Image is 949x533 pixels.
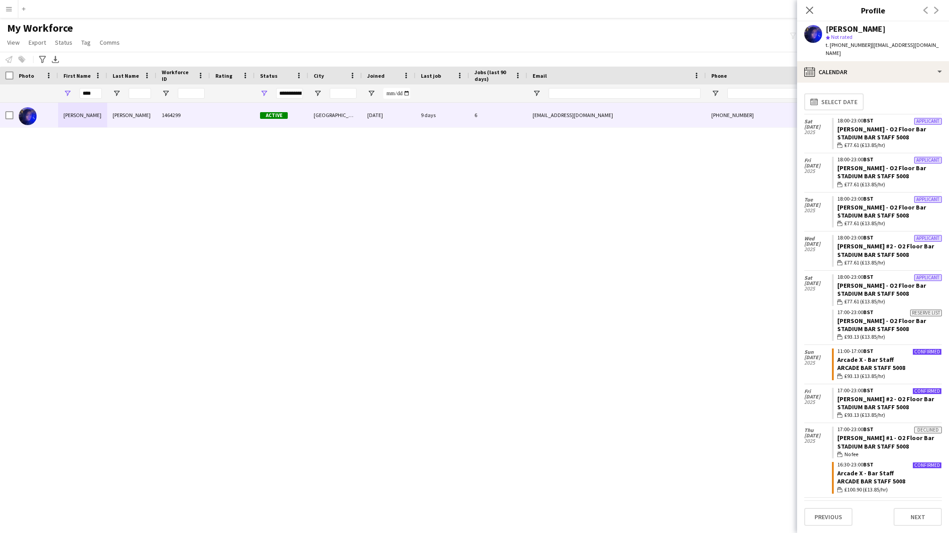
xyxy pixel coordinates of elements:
[837,348,942,354] div: 11:00-17:00
[914,427,942,433] div: Declined
[100,38,120,46] span: Comms
[129,88,151,99] input: Last Name Filter Input
[113,72,139,79] span: Last Name
[367,72,385,79] span: Joined
[55,38,72,46] span: Status
[260,89,268,97] button: Open Filter Menu
[804,236,832,241] span: Wed
[527,103,706,127] div: [EMAIL_ADDRESS][DOMAIN_NAME]
[844,372,885,380] span: £93.13 (£13.85/hr)
[804,399,832,405] span: 2025
[912,348,942,355] div: Confirmed
[804,202,832,208] span: [DATE]
[837,356,894,364] a: Arcade X - Bar Staff
[474,69,511,82] span: Jobs (last 90 days)
[837,364,942,372] div: Arcade Bar Staff 5008
[19,107,37,125] img: Rita Kamara
[844,219,885,227] span: £77.61 (£13.85/hr)
[914,118,942,125] div: Applicant
[844,411,885,419] span: £93.13 (£13.85/hr)
[863,461,873,468] span: BST
[844,259,885,267] span: £77.61 (£13.85/hr)
[826,25,886,33] div: [PERSON_NAME]
[416,103,469,127] div: 9 days
[837,442,942,450] div: Stadium Bar Staff 5008
[533,72,547,79] span: Email
[837,395,934,403] a: [PERSON_NAME] #2 - O2 Floor Bar
[844,486,888,494] span: £100.90 (£13.85/hr)
[837,434,934,442] a: [PERSON_NAME] #1 - O2 Floor Bar
[7,38,20,46] span: View
[113,89,121,97] button: Open Filter Menu
[837,164,926,172] a: [PERSON_NAME] - O2 Floor Bar
[80,88,102,99] input: First Name Filter Input
[804,508,852,526] button: Previous
[837,462,942,467] div: 16:30-23:00
[837,133,942,141] div: Stadium Bar Staff 5008
[912,462,942,469] div: Confirmed
[804,428,832,433] span: Thu
[837,427,942,432] div: 17:00-23:00
[837,172,942,180] div: Stadium Bar Staff 5008
[711,89,719,97] button: Open Filter Menu
[804,119,832,124] span: Sat
[837,235,942,240] div: 18:00-23:00
[29,38,46,46] span: Export
[844,450,858,458] span: No fee
[178,88,205,99] input: Workforce ID Filter Input
[914,196,942,203] div: Applicant
[330,88,357,99] input: City Filter Input
[58,103,107,127] div: [PERSON_NAME]
[804,360,832,365] span: 2025
[314,72,324,79] span: City
[260,112,288,119] span: Active
[863,117,873,124] span: BST
[711,72,727,79] span: Phone
[863,195,873,202] span: BST
[50,54,61,65] app-action-btn: Export XLSX
[215,72,232,79] span: Rating
[837,325,942,333] div: Stadium Bar Staff 5008
[308,103,362,127] div: [GEOGRAPHIC_DATA]
[863,426,873,432] span: BST
[804,394,832,399] span: [DATE]
[863,234,873,241] span: BST
[844,180,885,189] span: £77.61 (£13.85/hr)
[837,290,942,298] div: Stadium Bar Staff 5008
[831,34,852,40] span: Not rated
[37,54,48,65] app-action-btn: Advanced filters
[362,103,416,127] div: [DATE]
[804,130,832,135] span: 2025
[804,281,832,286] span: [DATE]
[81,38,91,46] span: Tag
[7,21,73,35] span: My Workforce
[727,88,815,99] input: Phone Filter Input
[826,42,939,56] span: | [EMAIL_ADDRESS][DOMAIN_NAME]
[804,158,832,163] span: Fri
[797,61,949,83] div: Calendar
[78,37,94,48] a: Tag
[797,4,949,16] h3: Profile
[837,196,942,201] div: 18:00-23:00
[863,273,873,280] span: BST
[804,93,864,110] button: Select date
[25,37,50,48] a: Export
[837,388,942,393] div: 17:00-23:00
[533,89,541,97] button: Open Filter Menu
[837,203,926,211] a: [PERSON_NAME] - O2 Floor Bar
[314,89,322,97] button: Open Filter Menu
[863,500,873,507] span: BST
[837,118,942,123] div: 18:00-23:00
[837,469,894,477] a: Arcade X - Bar Staff
[162,89,170,97] button: Open Filter Menu
[912,388,942,395] div: Confirmed
[837,211,942,219] div: Stadium Bar Staff 5008
[804,208,832,213] span: 2025
[863,156,873,163] span: BST
[804,275,832,281] span: Sat
[844,141,885,149] span: £77.61 (£13.85/hr)
[844,333,885,341] span: £93.13 (£13.85/hr)
[63,89,71,97] button: Open Filter Menu
[837,317,926,325] a: [PERSON_NAME] - O2 Floor Bar
[837,242,934,250] a: [PERSON_NAME] #2 - O2 Floor Bar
